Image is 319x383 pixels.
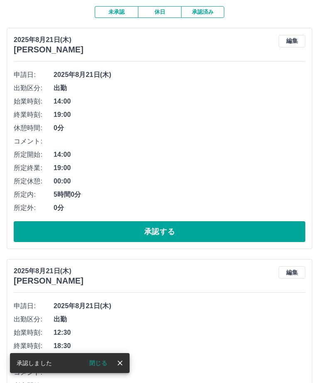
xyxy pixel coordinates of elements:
h3: [PERSON_NAME] [14,45,83,54]
button: 承認済み [181,6,224,18]
span: コメント: [14,136,54,146]
span: 所定内: [14,190,54,200]
button: 休日 [138,6,181,18]
button: close [114,357,126,369]
span: 所定休憩: [14,176,54,186]
span: 終業時刻: [14,110,54,120]
span: 14:00 [54,150,305,160]
span: 申請日: [14,301,54,311]
h3: [PERSON_NAME] [14,276,83,286]
span: 出勤 [54,83,305,93]
div: 承認しました [17,356,52,371]
span: 出勤区分: [14,314,54,324]
span: 14:00 [54,96,305,106]
span: 18:30 [54,341,305,351]
span: 0分 [54,203,305,213]
span: 出勤 [54,314,305,324]
p: 2025年8月21日(木) [14,35,83,45]
button: 未承認 [95,6,138,18]
span: 申請日: [14,70,54,80]
button: 編集 [279,266,305,279]
span: 始業時刻: [14,328,54,338]
span: 19:00 [54,110,305,120]
button: 承認する [14,221,305,242]
span: 始業時刻: [14,96,54,106]
span: 2025年8月21日(木) [54,70,305,80]
span: 2025年8月21日(木) [54,301,305,311]
span: 所定終業: [14,163,54,173]
span: 00:00 [54,176,305,186]
span: 終業時刻: [14,341,54,351]
span: 所定外: [14,203,54,213]
span: 19:00 [54,163,305,173]
button: 閉じる [83,357,114,369]
button: 編集 [279,35,305,47]
span: 休憩時間: [14,123,54,133]
span: 出勤区分: [14,83,54,93]
span: 0分 [54,123,305,133]
span: 5時間0分 [54,190,305,200]
span: 所定開始: [14,150,54,160]
span: 0分 [54,354,305,364]
span: 12:30 [54,328,305,338]
p: 2025年8月21日(木) [14,266,83,276]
